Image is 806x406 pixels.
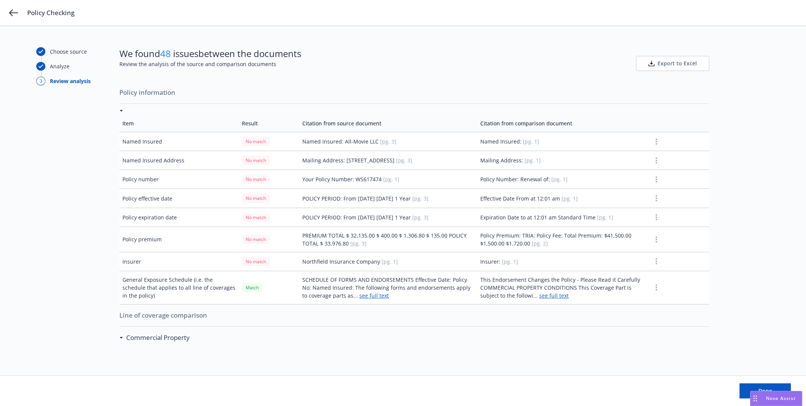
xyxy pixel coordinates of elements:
td: Named Insured: All-Movie LLC [299,132,477,151]
div: No match [242,137,270,146]
div: Commercial Property [119,333,190,343]
span: [pg. 1] [382,258,398,265]
div: Choose source [50,48,87,56]
h3: Commercial Property [126,333,190,343]
span: [pg. 3] [380,138,396,145]
span: [pg. 3] [412,214,429,221]
td: Citation from source document [325,346,493,363]
button: Done [739,383,791,398]
span: Export to Excel [657,60,697,67]
span: [pg. 1] [597,214,613,221]
span: [pg. 1] [523,138,539,145]
div: Match [242,283,263,292]
div: 3 [36,77,45,85]
td: Citation from comparison document [493,346,649,363]
td: Effective Date From at 12:01 am [477,189,649,208]
td: Mailing Address: [477,151,649,170]
td: Policy Premium: TRIA: Policy Fee: Total Premium: $41,500.00 $1,500.00 $1,720.00 [477,227,649,252]
span: Line of coverage comparison [119,307,709,323]
span: Policy information [119,85,709,100]
span: [pg. 1] [383,176,399,183]
div: Analyze [50,62,70,70]
span: Done [758,387,772,394]
span: [pg. 1] [551,176,568,183]
td: PREMIUM TOTAL $ 32,135.00 $ 400.00 $ 1,306.80 $ 135.00 POLICY TOTAL $ 33,976.80 [299,227,477,252]
div: No match [242,156,270,165]
div: No match [242,257,270,266]
td: Policy Number: Renewal of: [477,170,649,189]
td: This Endorsement Changes the Policy - Please Read it Carefully COMMERCIAL PROPERTY CONDITIONS Thi... [477,271,649,304]
td: Named Insured [119,132,239,151]
span: [pg. 1] [524,157,541,164]
span: Nova Assist [766,395,796,401]
td: Northfield Insurance Company [299,252,477,271]
td: Policy number [119,170,239,189]
td: SCHEDULE OF FORMS AND ENDORSEMENTS Effective Date: Policy No: Named Insured: The following forms ... [299,271,477,304]
span: Policy Checking [27,8,74,17]
span: [pg. 2] [532,240,548,247]
td: POLICY PERIOD: From [DATE] [DATE] 1 Year [299,189,477,208]
span: [pg. 1] [502,258,518,265]
td: Result [265,346,325,363]
td: General Exposure Schedule (i.e. the schedule that applies to all line of coverages in the policy) [119,271,239,304]
td: Your Policy Number: WS617474 [299,170,477,189]
button: Nova Assist [750,391,802,406]
td: Result [239,115,299,132]
td: Expiration Date to at 12:01 am Standard Time [477,208,649,227]
td: Policy effective date [119,189,239,208]
td: Mailing Address: [STREET_ADDRESS] [299,151,477,170]
td: Named Insured: [477,132,649,151]
a: see full text [359,292,389,299]
a: see full text [539,292,569,299]
td: Insurer [119,252,239,271]
td: Citation from source document [299,115,477,132]
td: Citation from comparison document [477,115,649,132]
span: [pg. 3] [412,195,429,202]
span: [pg. 1] [562,195,578,202]
span: We found issues between the documents [119,47,301,60]
div: No match [242,174,270,184]
td: Policy expiration date [119,208,239,227]
div: No match [242,193,270,203]
td: Policy premium [119,227,239,252]
td: Named Insured Address [119,151,239,170]
span: 48 [160,47,171,60]
td: POLICY PERIOD: From [DATE] [DATE] 1 Year [299,208,477,227]
div: Review analysis [50,77,91,85]
span: [pg. 3] [350,240,367,247]
span: [pg. 3] [396,157,412,164]
div: Drag to move [750,391,760,406]
span: Review the analysis of the source and comparison documents [119,60,301,68]
td: Insurer: [477,252,649,271]
div: No match [242,213,270,222]
td: Item [119,115,239,132]
button: Export to Excel [636,56,709,71]
td: Limits [119,346,265,363]
div: No match [242,235,270,244]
